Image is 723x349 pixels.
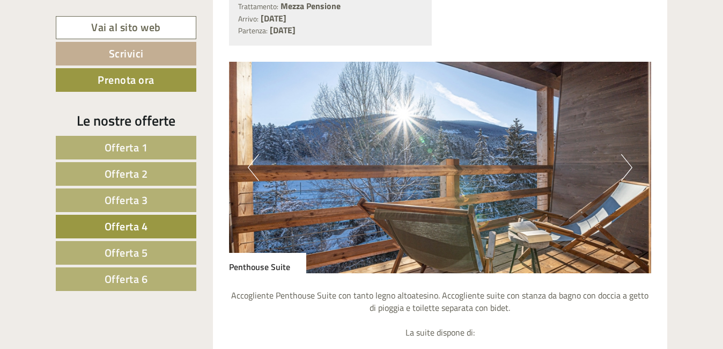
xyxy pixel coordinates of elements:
a: Scrivici [56,42,196,66]
span: Offerta 5 [105,244,148,261]
div: Penthouse Suite [229,253,306,273]
b: [DATE] [270,24,296,37]
small: Trattamento: [238,1,278,12]
div: Le nostre offerte [56,111,196,130]
button: Previous [248,154,259,181]
small: Partenza: [238,25,268,36]
span: Offerta 6 [105,271,148,287]
a: Vai al sito web [56,16,196,39]
a: Prenota ora [56,68,196,92]
b: [DATE] [261,12,286,25]
span: Offerta 3 [105,192,148,208]
small: Arrivo: [238,13,259,24]
button: Next [621,154,632,181]
span: Offerta 4 [105,218,148,235]
img: image [229,62,652,273]
span: Offerta 2 [105,165,148,182]
span: Offerta 1 [105,139,148,156]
